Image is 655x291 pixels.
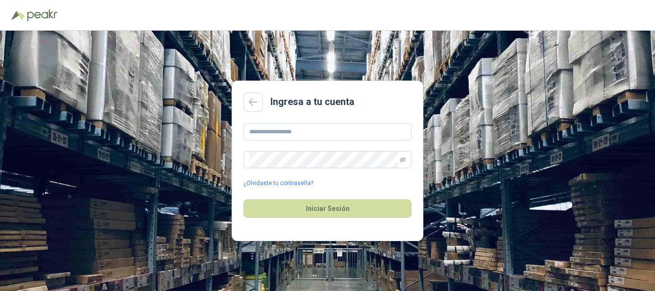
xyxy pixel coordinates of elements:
img: Peakr [27,10,58,21]
a: ¿Olvidaste tu contraseña? [244,179,313,188]
h2: Ingresa a tu cuenta [270,94,354,109]
img: Logo [12,11,25,20]
button: Iniciar Sesión [244,199,411,218]
span: eye-invisible [400,157,406,163]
